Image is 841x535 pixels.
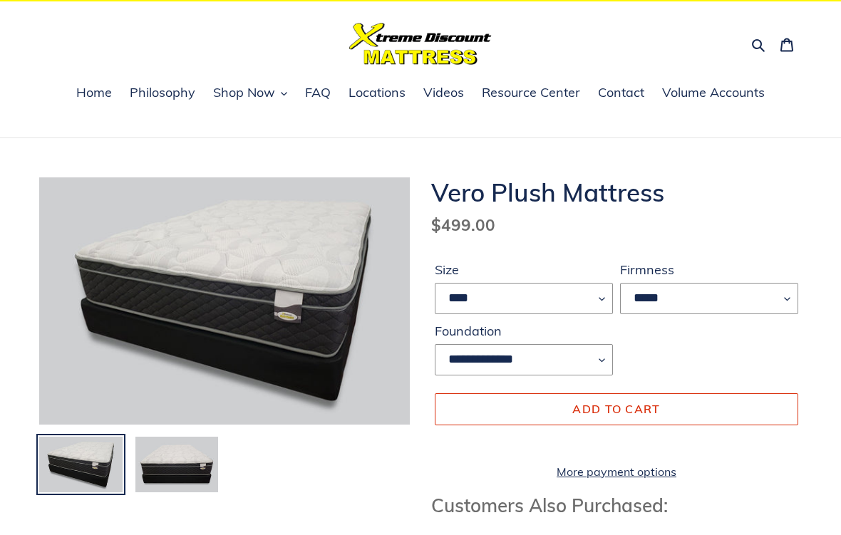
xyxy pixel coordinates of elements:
[591,83,651,104] a: Contact
[416,83,471,104] a: Videos
[123,83,202,104] a: Philosophy
[655,83,772,104] a: Volume Accounts
[572,402,660,416] span: Add to cart
[69,83,119,104] a: Home
[620,260,798,279] label: Firmness
[435,260,613,279] label: Size
[206,83,294,104] button: Shop Now
[305,84,331,101] span: FAQ
[134,435,220,494] img: Load image into Gallery viewer, Vero Plush Mattress
[662,84,765,101] span: Volume Accounts
[598,84,644,101] span: Contact
[130,84,195,101] span: Philosophy
[475,83,587,104] a: Resource Center
[76,84,112,101] span: Home
[435,393,798,425] button: Add to cart
[435,321,613,341] label: Foundation
[341,83,413,104] a: Locations
[213,84,275,101] span: Shop Now
[431,214,495,235] span: $499.00
[38,435,124,494] img: Load image into Gallery viewer, Vero Plush Mattress
[435,463,798,480] a: More payment options
[298,83,338,104] a: FAQ
[431,494,802,516] h3: Customers Also Purchased:
[349,84,406,101] span: Locations
[349,23,492,65] img: Xtreme Discount Mattress
[482,84,580,101] span: Resource Center
[431,177,802,207] h1: Vero Plush Mattress
[423,84,464,101] span: Videos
